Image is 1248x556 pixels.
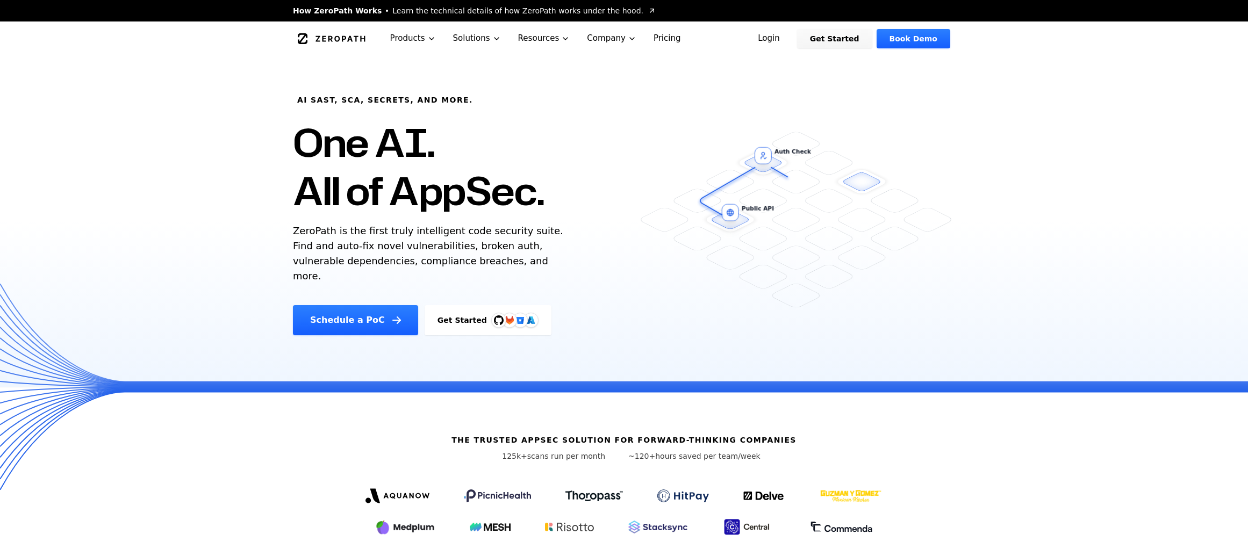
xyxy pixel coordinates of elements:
[444,21,510,55] button: Solutions
[297,95,473,105] h6: AI SAST, SCA, Secrets, and more.
[499,309,520,331] img: GitLab
[451,435,797,445] h6: The Trusted AppSec solution for forward-thinking companies
[514,314,526,326] svg: Bitbucket
[527,316,535,324] img: Azure
[877,29,950,48] a: Book Demo
[745,29,793,48] a: Login
[494,315,504,325] img: GitHub
[293,305,418,335] a: Schedule a PoC
[392,5,643,16] span: Learn the technical details of how ZeroPath works under the hood.
[293,5,656,16] a: How ZeroPath WorksLearn the technical details of how ZeroPath works under the hood.
[628,521,687,533] img: Stacksync
[510,21,579,55] button: Resources
[375,518,435,536] img: Medplum
[293,223,568,284] p: ZeroPath is the first truly intelligent code security suite. Find and auto-fix novel vulnerabilit...
[819,483,883,509] img: GYG
[797,29,872,48] a: Get Started
[578,21,645,55] button: Company
[628,451,761,461] p: hours saved per team/week
[293,118,544,215] h1: One AI. All of AppSec.
[502,452,527,460] span: 125k+
[382,21,444,55] button: Products
[565,490,623,501] img: Thoropass
[470,523,511,531] img: Mesh
[487,451,620,461] p: scans run per month
[425,305,551,335] a: Get StartedGitHubGitLabAzure
[645,21,690,55] a: Pricing
[293,5,382,16] span: How ZeroPath Works
[280,21,968,55] nav: Global
[722,517,776,537] img: Central
[628,452,655,460] span: ~120+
